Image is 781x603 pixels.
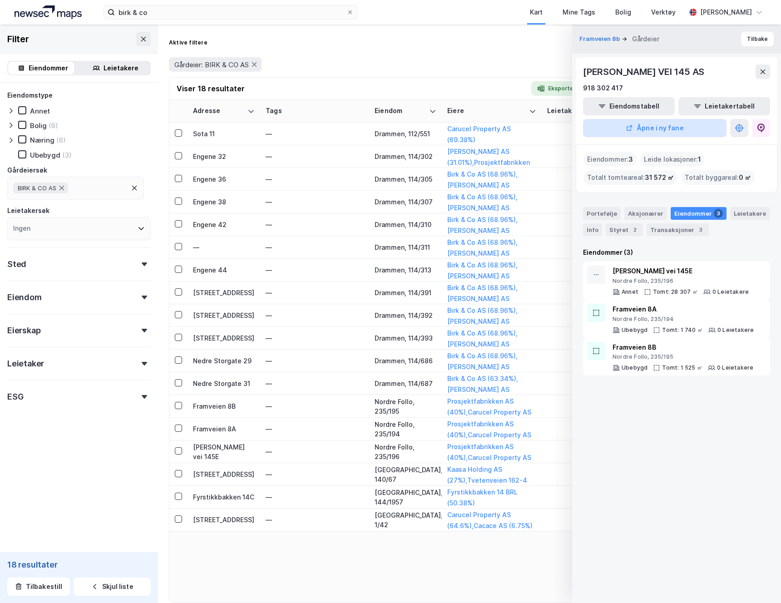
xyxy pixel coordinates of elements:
div: (6) [49,121,58,130]
span: 1 [698,154,701,165]
div: Adresse [193,107,244,115]
div: Leietakere [104,63,138,74]
div: Drammen, 114/391 [375,288,436,297]
div: Nedre Storgate 29 [193,356,255,366]
div: Leietaker [7,358,44,369]
div: — [266,308,364,323]
div: Nordre Follo, 235/195 [613,353,753,361]
div: Engene 38 [193,197,255,207]
div: Engene 42 [193,220,255,229]
div: 18 resultater [7,559,151,570]
div: [STREET_ADDRESS] [193,288,255,297]
div: — [266,399,364,414]
div: 5 [547,356,595,366]
div: — [266,286,364,300]
div: Leide lokasjoner : [640,152,705,167]
button: Leietakertabell [678,97,770,115]
div: Framveien 8A [193,424,255,434]
div: Drammen, 114/687 [375,379,436,388]
div: 0 [547,401,595,411]
div: 0 Leietakere [712,288,749,296]
div: Drammen, 114/305 [375,174,436,184]
div: 2 [630,225,639,234]
div: Bolig [30,121,47,130]
div: [GEOGRAPHIC_DATA], 144/1957 [375,488,436,507]
div: 1 [547,129,595,138]
div: — [266,490,364,504]
div: Kontrollprogram for chat [736,559,781,603]
div: [STREET_ADDRESS] [193,470,255,479]
div: [GEOGRAPHIC_DATA], 140/67 [375,465,436,484]
div: Ubebygd [622,326,648,334]
div: — [266,422,364,436]
div: Bolig [615,7,631,18]
div: 2 [547,265,595,275]
div: 3 [696,225,705,234]
button: Åpne i ny fane [583,119,727,137]
div: Mine Tags [563,7,595,18]
div: 7 [547,515,595,524]
div: [STREET_ADDRESS] [193,333,255,343]
div: 4 [547,379,595,388]
div: 11 [547,470,595,479]
div: 0 [547,152,595,161]
div: Nordre Follo, 235/195 [375,397,436,416]
div: Nordre Follo, 235/194 [613,316,754,323]
div: Tomt: 28 307 ㎡ [653,288,698,296]
div: [PERSON_NAME] VEI 145 AS [583,64,706,79]
span: 31 572 ㎡ [645,172,674,183]
div: Tomt: 1 525 ㎡ [662,364,702,371]
div: — [266,240,364,255]
div: 0 [547,333,595,343]
div: Næring [30,136,54,144]
div: Engene 32 [193,152,255,161]
div: Gårdeiersøk [7,165,47,176]
div: Viser 18 resultater [177,83,245,94]
button: Eksporter til Excel [531,81,605,96]
div: Gårdeier [632,34,659,44]
div: 0 [547,174,595,184]
div: Framveien 8A [613,304,754,315]
button: Tilbake [741,32,774,46]
div: — [266,172,364,187]
div: Drammen, 114/311 [375,242,436,252]
div: Ingen [13,223,30,234]
iframe: Chat Widget [736,559,781,603]
div: — [266,331,364,346]
button: Skjul liste [74,578,151,596]
div: Nordre Follo, 235/194 [375,420,436,439]
div: Eiere [447,107,525,115]
div: Ubebygd [622,364,648,371]
div: Verktøy [651,7,676,18]
div: [PERSON_NAME] vei 145E [193,442,255,461]
div: Leietakere [730,207,770,220]
div: [PERSON_NAME] [700,7,752,18]
div: [PERSON_NAME] vei 145E [613,266,749,277]
span: BIRK & CO AS [18,184,56,192]
div: Drammen, 114/313 [375,265,436,275]
div: Fyrstikkbakken 14C [193,492,255,502]
div: ESG [7,391,23,402]
div: Drammen, 114/686 [375,356,436,366]
div: Drammen, 114/393 [375,333,436,343]
div: Eiendomstype [7,90,53,101]
div: [STREET_ADDRESS] [193,515,255,524]
div: Engene 36 [193,174,255,184]
div: — [193,242,255,252]
div: — [266,149,364,164]
div: Annet [30,107,50,115]
div: Portefølje [583,207,621,220]
div: Tags [266,107,364,115]
div: 0 [547,197,595,207]
div: (6) [56,136,66,144]
div: Drammen, 114/310 [375,220,436,229]
div: Drammen, 114/302 [375,152,436,161]
span: Gårdeier: BIRK & CO AS [174,60,249,69]
div: 4 [547,492,595,502]
div: — [266,354,364,368]
span: 0 ㎡ [739,172,751,183]
div: 0 [547,311,595,320]
div: Eiendom [7,292,42,303]
div: — [266,263,364,277]
div: Annet [622,288,638,296]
